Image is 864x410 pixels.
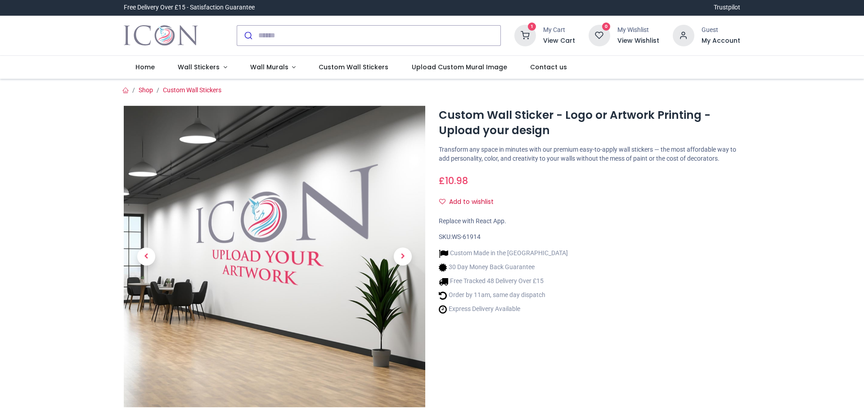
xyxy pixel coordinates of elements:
div: SKU: [439,233,740,242]
img: Icon Wall Stickers [124,23,198,48]
sup: 0 [602,23,611,31]
a: 1 [514,31,536,38]
span: Contact us [530,63,567,72]
div: My Cart [543,26,575,35]
span: Wall Murals [250,63,288,72]
a: Custom Wall Stickers [163,86,221,94]
i: Add to wishlist [439,198,445,205]
span: Previous [137,248,155,266]
p: Transform any space in minutes with our premium easy-to-apply wall stickers — the most affordable... [439,145,740,163]
span: Upload Custom Mural Image [412,63,507,72]
li: Express Delivery Available [439,305,568,314]
a: Wall Stickers [166,56,238,79]
img: Custom Wall Sticker - Logo or Artwork Printing - Upload your design [124,106,425,407]
sup: 1 [528,23,536,31]
span: 10.98 [445,174,468,187]
div: Free Delivery Over £15 - Satisfaction Guarantee [124,3,255,12]
a: Next [380,151,425,362]
li: Custom Made in the [GEOGRAPHIC_DATA] [439,249,568,258]
span: Home [135,63,155,72]
span: Custom Wall Stickers [319,63,388,72]
a: Shop [139,86,153,94]
a: Previous [124,151,169,362]
a: Logo of Icon Wall Stickers [124,23,198,48]
button: Submit [237,26,258,45]
div: My Wishlist [617,26,659,35]
div: Guest [702,26,740,35]
li: 30 Day Money Back Guarantee [439,263,568,272]
a: Wall Murals [238,56,307,79]
a: View Wishlist [617,36,659,45]
a: 0 [589,31,610,38]
a: My Account [702,36,740,45]
li: Free Tracked 48 Delivery Over £15 [439,277,568,286]
span: Wall Stickers [178,63,220,72]
h1: Custom Wall Sticker - Logo or Artwork Printing - Upload your design [439,108,740,139]
span: Next [394,248,412,266]
span: £ [439,174,468,187]
span: WS-61914 [452,233,481,240]
button: Add to wishlistAdd to wishlist [439,194,501,210]
a: View Cart [543,36,575,45]
div: Replace with React App. [439,217,740,226]
li: Order by 11am, same day dispatch [439,291,568,300]
a: Trustpilot [714,3,740,12]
